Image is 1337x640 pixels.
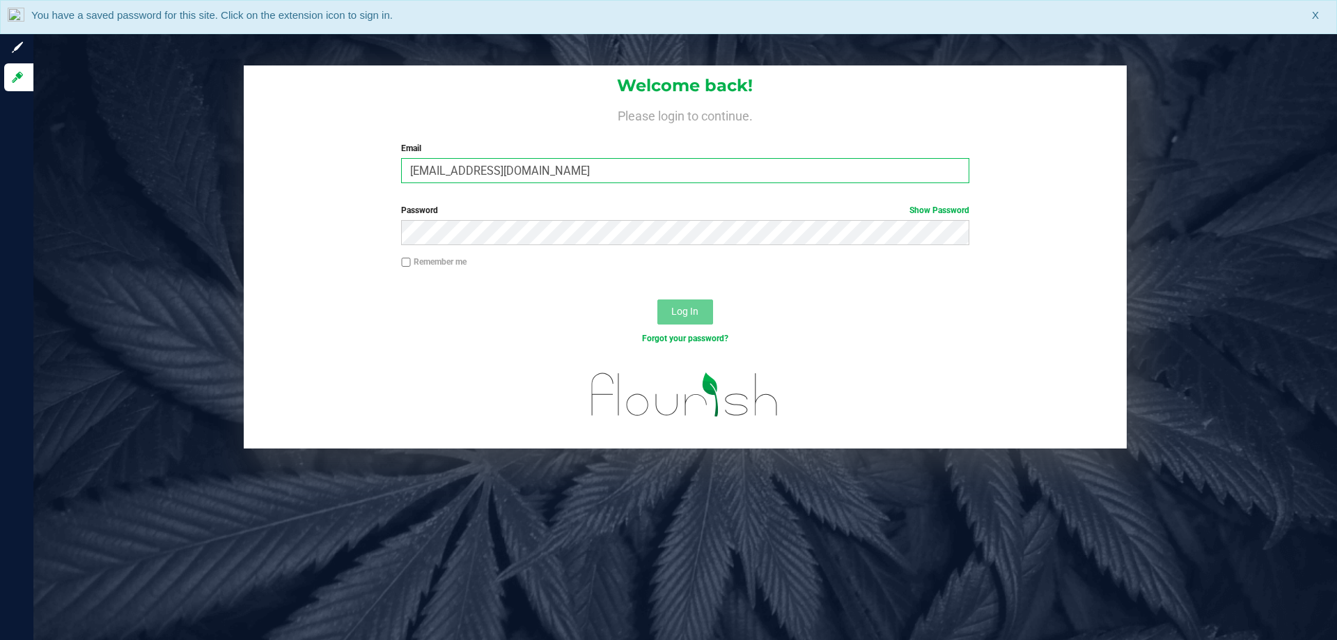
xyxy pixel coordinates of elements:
img: notLoggedInIcon.png [8,8,24,26]
label: Remember me [401,256,467,268]
span: Password [401,205,438,215]
span: You have a saved password for this site. Click on the extension icon to sign in. [31,9,393,21]
input: Remember me [401,258,411,267]
span: X [1312,8,1319,24]
h4: Please login to continue. [244,106,1127,123]
img: flourish_logo.svg [574,359,795,430]
inline-svg: Sign up [10,40,24,54]
a: Show Password [909,205,969,215]
a: Forgot your password? [642,334,728,343]
span: Log In [671,306,698,317]
label: Email [401,142,969,155]
inline-svg: Log in [10,70,24,84]
h1: Welcome back! [244,77,1127,95]
button: Log In [657,299,713,325]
